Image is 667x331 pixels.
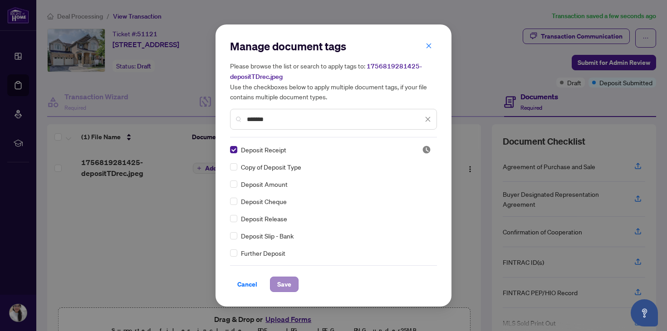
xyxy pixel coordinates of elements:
[241,145,286,155] span: Deposit Receipt
[277,277,291,292] span: Save
[241,162,301,172] span: Copy of Deposit Type
[270,277,299,292] button: Save
[426,43,432,49] span: close
[237,277,257,292] span: Cancel
[230,277,265,292] button: Cancel
[241,231,294,241] span: Deposit Slip - Bank
[241,214,287,224] span: Deposit Release
[422,145,431,154] img: status
[241,179,288,189] span: Deposit Amount
[230,61,437,102] h5: Please browse the list or search to apply tags to: Use the checkboxes below to apply multiple doc...
[241,248,285,258] span: Further Deposit
[425,116,431,122] span: close
[230,39,437,54] h2: Manage document tags
[422,145,431,154] span: Pending Review
[631,299,658,326] button: Open asap
[241,196,287,206] span: Deposit Cheque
